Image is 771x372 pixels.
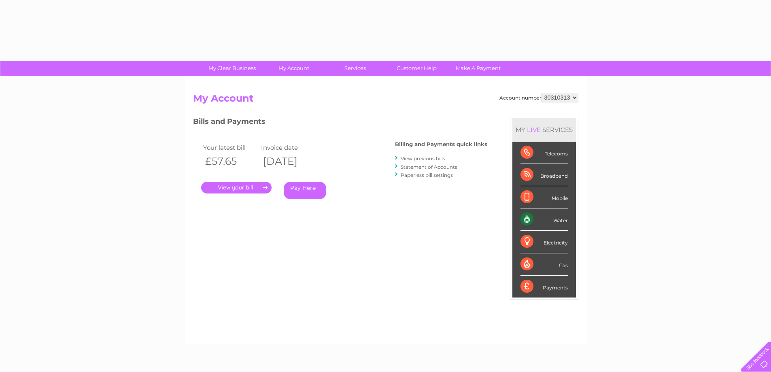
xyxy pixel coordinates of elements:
div: Gas [520,253,568,276]
th: [DATE] [259,153,317,170]
a: Pay Here [284,182,326,199]
div: Water [520,208,568,231]
a: . [201,182,272,193]
div: Mobile [520,186,568,208]
div: Broadband [520,164,568,186]
a: Statement of Accounts [401,164,457,170]
a: Make A Payment [445,61,512,76]
h3: Bills and Payments [193,116,487,130]
a: Customer Help [383,61,450,76]
h4: Billing and Payments quick links [395,141,487,147]
div: LIVE [525,126,542,134]
a: My Clear Business [199,61,265,76]
div: Telecoms [520,142,568,164]
h2: My Account [193,93,578,108]
div: Payments [520,276,568,298]
a: My Account [260,61,327,76]
td: Invoice date [259,142,317,153]
div: MY SERVICES [512,118,576,141]
div: Account number [499,93,578,102]
th: £57.65 [201,153,259,170]
a: Paperless bill settings [401,172,453,178]
td: Your latest bill [201,142,259,153]
div: Electricity [520,231,568,253]
a: View previous bills [401,155,445,162]
a: Services [322,61,389,76]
